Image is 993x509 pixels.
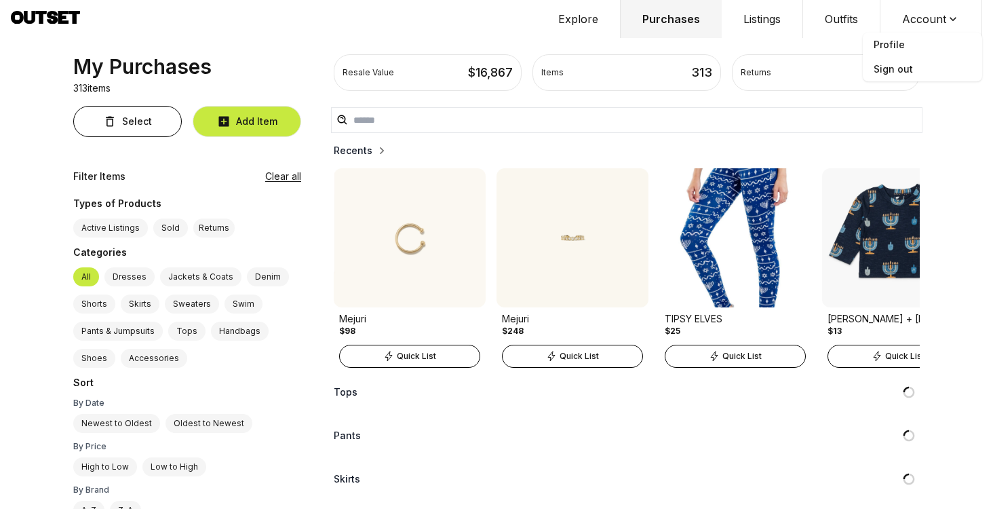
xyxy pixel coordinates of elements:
div: $25 [665,326,680,337]
div: Returns [741,67,771,78]
div: 313 [691,63,712,82]
label: Oldest to Newest [165,414,252,433]
h2: Recents [334,144,372,157]
label: All [73,267,99,286]
button: Recents [334,144,389,157]
img: Product Image [822,168,974,307]
a: Product Image[PERSON_NAME] + [PERSON_NAME]$13Quick List [822,168,974,368]
div: Types of Products [73,197,301,213]
a: Product ImageTIPSY ELVES$25Quick List [659,168,811,368]
label: Dresses [104,267,155,286]
label: Pants & Jumpsuits [73,322,163,341]
div: TIPSY ELVES [665,312,806,326]
div: Filter Items [73,170,125,183]
a: Quick List [334,342,486,368]
div: $98 [339,326,355,337]
span: Sign out [863,57,982,81]
label: Active Listings [73,219,148,238]
a: Profile [863,33,982,57]
p: 313 items [73,81,111,95]
span: Quick List [885,351,924,362]
label: Jackets & Coats [160,267,241,286]
h2: Pants [334,429,361,442]
div: Items [541,67,564,78]
span: Quick List [397,351,436,362]
label: Low to High [142,457,206,476]
label: Denim [247,267,289,286]
img: Product Image [334,168,486,307]
div: By Brand [73,485,301,495]
img: Product Image [659,168,811,307]
a: Quick List [496,342,648,368]
div: Categories [73,246,301,262]
button: Add Item [193,106,301,137]
label: Accessories [121,349,187,368]
button: Clear all [265,170,301,183]
label: Skirts [121,295,159,314]
a: Product ImageMejuri$98Quick List [334,168,486,368]
label: High to Low [73,457,137,476]
h2: Skirts [334,472,360,486]
label: Handbags [211,322,269,341]
label: Sold [153,219,188,238]
div: My Purchases [73,54,212,79]
label: Shorts [73,295,115,314]
div: Mejuri [339,312,480,326]
img: Product Image [496,168,648,307]
label: Tops [168,322,206,341]
label: Newest to Oldest [73,414,160,433]
label: Swim [225,295,262,314]
button: Select [73,106,182,137]
span: Quick List [560,351,599,362]
a: Quick List [822,342,974,368]
label: Shoes [73,349,115,368]
div: Mejuri [502,312,643,326]
a: Product ImageMejuri$248Quick List [496,168,648,368]
div: By Price [73,441,301,452]
div: Sort [73,376,301,392]
div: Resale Value [343,67,394,78]
button: Returns [193,219,235,238]
div: By Date [73,398,301,409]
h2: Tops [334,385,357,399]
span: Quick List [722,351,762,362]
a: Quick List [659,342,811,368]
label: Sweaters [165,295,219,314]
div: [PERSON_NAME] + [PERSON_NAME] [827,312,969,326]
div: $248 [502,326,524,337]
div: $ 16,867 [468,63,513,82]
div: $13 [827,326,842,337]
